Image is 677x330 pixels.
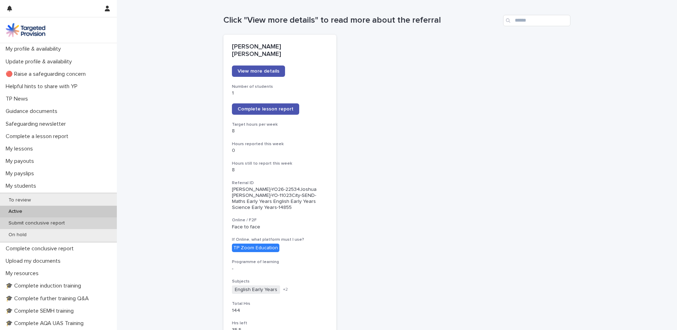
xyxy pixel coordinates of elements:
[3,270,44,277] p: My resources
[3,46,67,52] p: My profile & availability
[3,108,63,115] p: Guidance documents
[3,183,42,189] p: My students
[232,308,328,314] p: 144
[232,90,328,96] p: 1
[232,217,328,223] h3: Online / F2F
[232,84,328,90] h3: Number of students
[232,320,328,326] h3: Hrs left
[232,259,328,265] h3: Programme of learning
[3,83,83,90] p: Helpful hints to share with YP
[232,103,299,115] a: Complete lesson report
[6,23,45,37] img: M5nRWzHhSzIhMunXDL62
[3,158,40,165] p: My payouts
[232,161,328,166] h3: Hours still to report this week
[3,245,79,252] p: Complete conclusive report
[238,69,279,74] span: View more details
[232,266,328,272] p: -
[3,96,34,102] p: TP News
[232,285,280,294] span: English Early Years
[223,15,500,25] h1: Click "View more details" to read more about the referral
[3,308,79,314] p: 🎓 Complete SEMH training
[3,146,39,152] p: My lessons
[232,43,328,58] p: [PERSON_NAME] [PERSON_NAME]
[3,295,95,302] p: 🎓 Complete further training Q&A
[3,258,66,264] p: Upload my documents
[232,224,328,230] p: Face to face
[232,148,328,154] p: 0
[238,107,294,112] span: Complete lesson report
[232,244,279,252] div: TP Zoom Education
[3,283,87,289] p: 🎓 Complete induction training
[232,167,328,173] p: 8
[3,71,91,78] p: 🔴 Raise a safeguarding concern
[232,128,328,134] p: 8
[283,288,288,292] span: + 2
[3,170,40,177] p: My payslips
[232,237,328,243] h3: If Online, what platform must I use?
[3,197,36,203] p: To review
[3,232,32,238] p: On hold
[232,187,328,210] p: [PERSON_NAME]-YO26-22534Joshua [PERSON_NAME]-YO-11023City-SEND-Maths Early Years English Early Ye...
[3,220,70,226] p: Submit conclusive report
[232,180,328,186] h3: Referral ID
[232,301,328,307] h3: Total Hrs
[3,133,74,140] p: Complete a lesson report
[503,15,570,26] input: Search
[232,141,328,147] h3: Hours reported this week
[232,66,285,77] a: View more details
[3,58,78,65] p: Update profile & availability
[232,279,328,284] h3: Subjects
[3,209,28,215] p: Active
[3,320,89,327] p: 🎓 Complete AQA UAS Training
[232,122,328,127] h3: Target hours per week
[3,121,72,127] p: Safeguarding newsletter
